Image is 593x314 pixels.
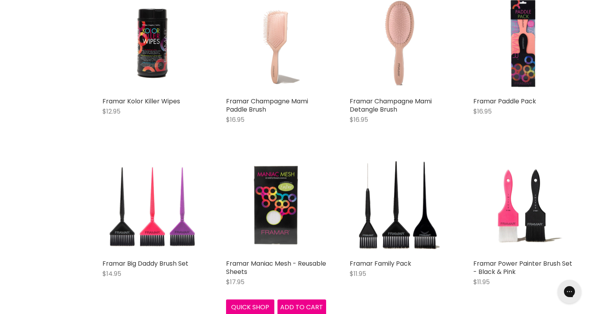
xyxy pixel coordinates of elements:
a: Framar Family Pack [350,259,411,268]
img: Framar Power Painter Brush Set - Black & Pink [473,155,573,255]
a: Framar Maniac Mesh - Reusable Sheets [226,259,326,276]
span: $12.95 [102,107,120,116]
img: Framar Big Daddy Brush Set [102,155,203,255]
span: $14.95 [102,269,121,278]
img: Framar Family Pack [350,155,450,255]
span: Add to cart [280,303,323,312]
a: Framar Champagne Mami Paddle Brush [226,97,308,114]
a: Framar Champagne Mami Detangle Brush [350,97,432,114]
span: $11.95 [473,277,490,286]
span: $16.95 [226,115,244,124]
span: $16.95 [350,115,368,124]
img: Framar Maniac Mesh - Reusable Sheets [226,155,326,255]
span: $16.95 [473,107,492,116]
iframe: Gorgias live chat messenger [554,277,585,306]
span: $11.95 [350,269,366,278]
span: $17.95 [226,277,244,286]
a: Framar Big Daddy Brush Set [102,259,188,268]
a: Framar Paddle Pack [473,97,536,106]
a: Framar Power Painter Brush Set - Black & Pink [473,259,572,276]
a: Framar Kolor Killer Wipes [102,97,180,106]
